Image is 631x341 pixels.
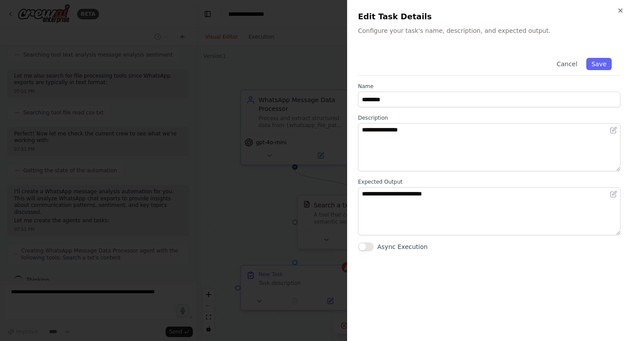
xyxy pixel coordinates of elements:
[608,189,619,199] button: Open in editor
[358,26,620,35] p: Configure your task's name, description, and expected output.
[358,83,620,90] label: Name
[358,11,620,23] h2: Edit Task Details
[358,178,620,185] label: Expected Output
[586,58,612,70] button: Save
[358,114,620,121] label: Description
[551,58,582,70] button: Cancel
[608,125,619,135] button: Open in editor
[377,242,428,251] label: Async Execution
